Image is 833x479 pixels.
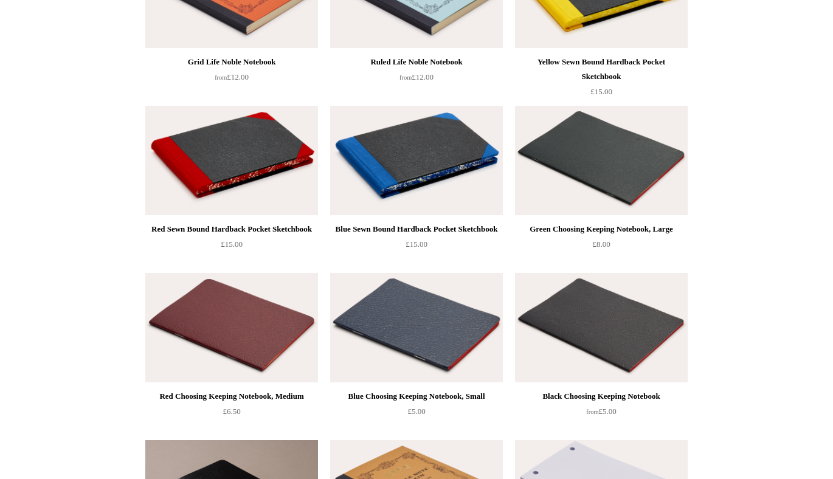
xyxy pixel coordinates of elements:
span: £5.00 [407,407,425,416]
div: Green Choosing Keeping Notebook, Large [518,222,685,236]
div: Red Sewn Bound Hardback Pocket Sketchbook [148,222,315,236]
a: Ruled Life Noble Notebook from£12.00 [330,55,503,105]
div: Ruled Life Noble Notebook [333,55,500,69]
a: Red Choosing Keeping Notebook, Medium £6.50 [145,389,318,439]
a: Blue Sewn Bound Hardback Pocket Sketchbook £15.00 [330,222,503,272]
a: Blue Sewn Bound Hardback Pocket Sketchbook Blue Sewn Bound Hardback Pocket Sketchbook [330,106,503,215]
img: Black Choosing Keeping Notebook [515,273,688,382]
span: £5.00 [586,407,616,416]
a: Blue Choosing Keeping Notebook, Small £5.00 [330,389,503,439]
img: Red Sewn Bound Hardback Pocket Sketchbook [145,106,318,215]
span: £15.00 [406,239,427,249]
span: £15.00 [221,239,243,249]
img: Blue Choosing Keeping Notebook, Small [330,273,503,382]
a: Black Choosing Keeping Notebook Black Choosing Keeping Notebook [515,273,688,382]
span: £6.50 [223,407,240,416]
img: Green Choosing Keeping Notebook, Large [515,106,688,215]
a: Black Choosing Keeping Notebook from£5.00 [515,389,688,439]
a: Green Choosing Keeping Notebook, Large £8.00 [515,222,688,272]
a: Blue Choosing Keeping Notebook, Small Blue Choosing Keeping Notebook, Small [330,273,503,382]
span: £8.00 [592,239,610,249]
div: Blue Sewn Bound Hardback Pocket Sketchbook [333,222,500,236]
span: £12.00 [215,72,249,81]
span: from [399,74,412,81]
div: Yellow Sewn Bound Hardback Pocket Sketchbook [518,55,685,84]
span: £12.00 [399,72,434,81]
a: Red Sewn Bound Hardback Pocket Sketchbook Red Sewn Bound Hardback Pocket Sketchbook [145,106,318,215]
img: Blue Sewn Bound Hardback Pocket Sketchbook [330,106,503,215]
a: Grid Life Noble Notebook from£12.00 [145,55,318,105]
div: Black Choosing Keeping Notebook [518,389,685,404]
div: Red Choosing Keeping Notebook, Medium [148,389,315,404]
a: Red Choosing Keeping Notebook, Medium Red Choosing Keeping Notebook, Medium [145,273,318,382]
a: Green Choosing Keeping Notebook, Large Green Choosing Keeping Notebook, Large [515,106,688,215]
img: Red Choosing Keeping Notebook, Medium [145,273,318,382]
span: from [215,74,227,81]
div: Blue Choosing Keeping Notebook, Small [333,389,500,404]
a: Yellow Sewn Bound Hardback Pocket Sketchbook £15.00 [515,55,688,105]
span: £15.00 [590,87,612,96]
a: Red Sewn Bound Hardback Pocket Sketchbook £15.00 [145,222,318,272]
div: Grid Life Noble Notebook [148,55,315,69]
span: from [586,408,598,415]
